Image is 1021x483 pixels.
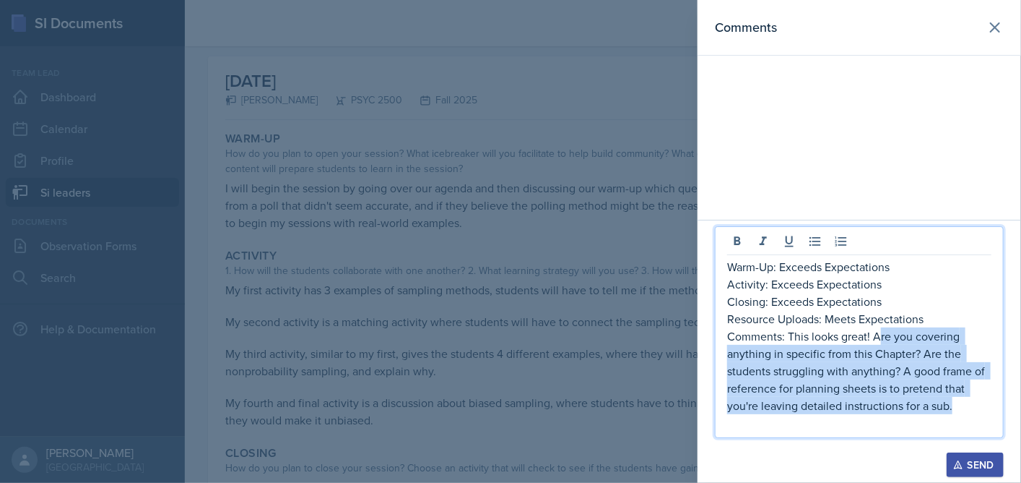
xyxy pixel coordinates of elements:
[947,453,1004,477] button: Send
[727,293,991,310] p: Closing: Exceeds Expectations
[727,258,991,275] p: Warm-Up: Exceeds Expectations
[727,310,991,328] p: Resource Uploads: Meets Expectations
[727,275,991,293] p: Activity: Exceeds Expectations
[956,459,994,471] div: Send
[715,17,777,38] h2: Comments
[727,328,991,414] p: Comments: This looks great! Are you covering anything in specific from this Chapter? Are the stud...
